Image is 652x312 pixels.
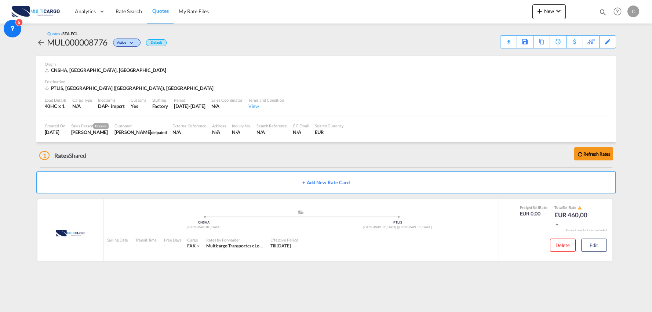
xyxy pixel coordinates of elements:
[293,129,309,135] div: N/A
[211,103,243,109] div: N/A
[47,36,108,48] div: MUL000008776
[45,67,168,73] div: CNSHA, Shanghai, Asia
[107,237,128,243] div: Sailing Date
[206,243,263,249] div: Multicargo Transportes e Logistica
[256,129,287,135] div: N/A
[270,243,291,249] div: Till 11 Sep 2026
[152,97,168,103] div: Stuffing
[187,243,196,248] span: FAK
[36,36,47,48] div: icon-arrow-left
[71,123,109,129] div: Sales Person
[554,205,591,211] div: Total Rate
[315,123,344,128] div: Search Currency
[550,239,576,252] button: Delete
[301,220,495,225] div: PTLIS
[206,237,263,243] div: Rates by Forwarder
[152,8,168,14] span: Quotes
[520,205,547,210] div: Freight Rate
[164,243,165,249] div: -
[128,41,137,45] md-icon: icon-chevron-down
[54,152,69,159] span: Rates
[174,97,205,103] div: Period
[179,8,209,14] span: My Rate Files
[504,37,513,42] md-icon: icon-download
[232,129,251,135] div: N/A
[39,151,50,160] span: 1
[45,103,67,109] div: 40HC x 1
[46,224,94,242] img: MultiCargo
[135,237,157,243] div: Transit Time
[196,243,201,248] md-icon: icon-chevron-down
[45,123,65,128] div: Created On
[107,225,301,230] div: [GEOGRAPHIC_DATA]
[270,243,291,248] span: Till [DATE]
[98,97,125,103] div: Incoterms
[517,36,533,48] div: Save As Template
[174,103,205,109] div: 11 Sep 2026
[114,123,167,128] div: Customer
[45,85,216,91] div: PTLIS, Lisbon (Lisboa), Europe
[315,129,344,135] div: EUR
[36,38,45,47] md-icon: icon-arrow-left
[577,205,582,211] button: icon-alert
[611,5,624,18] span: Help
[39,152,87,160] div: Shared
[98,103,108,109] div: DAP
[533,205,539,210] span: Sell
[581,239,607,252] button: Edit
[11,3,61,20] img: 82db67801a5411eeacfdbd8acfa81e61.png
[135,243,157,249] div: -
[107,220,301,225] div: CNSHA
[151,130,167,135] span: delpaintl
[560,228,612,232] div: Remark and Inclusion included
[520,210,547,217] div: EUR 0,00
[71,129,109,135] div: Cesar Teixeira
[611,5,627,18] div: Help
[293,123,309,128] div: CC Email
[256,123,287,128] div: Search Reference
[577,151,583,157] md-icon: icon-refresh
[131,97,146,103] div: Customs
[627,6,639,17] div: C
[563,205,569,210] span: Sell
[211,97,243,103] div: Sales Coordinator
[108,36,142,48] div: Change Status Here
[93,123,108,129] span: Creator
[72,97,92,103] div: Cargo Type
[554,211,591,228] div: EUR 460,00
[574,147,613,160] button: icon-refreshRefresh Rates
[212,123,226,128] div: Address
[146,39,166,46] div: Default
[535,7,544,15] md-icon: icon-plus 400-fg
[108,103,125,109] div: - import
[206,243,272,248] span: Multicargo Transportes e Logistica
[113,39,141,47] div: Change Status Here
[45,79,608,84] div: Destination
[172,129,206,135] div: N/A
[114,129,167,135] div: Patricia Pita
[47,31,78,36] div: Quotes /SEA-FCL
[599,8,607,19] div: icon-magnify
[172,123,206,128] div: External Reference
[248,103,284,109] div: View
[62,31,78,36] span: SEA-FCL
[75,8,96,15] span: Analytics
[248,97,284,103] div: Terms and Condition
[554,7,563,15] md-icon: icon-chevron-down
[107,243,128,249] div: -
[583,151,611,157] b: Refresh Rates
[36,171,616,193] button: + Add New Rate Card
[45,97,67,103] div: Load Details
[187,237,201,243] div: Cargo
[164,237,182,243] div: Free Days
[116,8,142,14] span: Rate Search
[301,225,495,230] div: [GEOGRAPHIC_DATA] ([GEOGRAPHIC_DATA])
[45,61,608,67] div: Origin
[296,210,305,214] md-icon: assets/icons/custom/ship-fill.svg
[51,67,167,73] span: CNSHA, [GEOGRAPHIC_DATA], [GEOGRAPHIC_DATA]
[504,36,513,42] div: Quote PDF is not available at this time
[152,103,168,109] div: Factory Stuffing
[554,222,560,227] md-icon: icon-chevron-down
[72,103,92,109] div: N/A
